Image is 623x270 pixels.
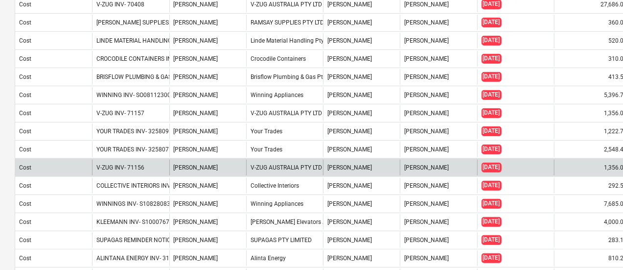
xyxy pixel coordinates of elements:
[96,19,197,26] div: [PERSON_NAME] SUPPLIES INV- 2044
[174,237,218,244] span: Della Rosa
[19,92,31,98] div: Cost
[246,69,323,85] div: Brisflow Plumbing & Gas Pty Ltd (GST)
[574,223,623,270] iframe: Chat Widget
[96,200,174,207] div: WINNINGS INV- S108280837
[174,1,218,8] span: Della Rosa
[19,19,31,26] div: Cost
[400,51,477,67] div: [PERSON_NAME]
[482,126,502,136] span: [DATE]
[246,178,323,194] div: Collective Interiors
[174,55,218,62] span: Della Rosa
[96,37,210,44] div: LINDE MATERIAL HANDLING INV- 1560667
[96,164,144,171] div: V-ZUG INV- 71156
[400,178,477,194] div: [PERSON_NAME]
[19,200,31,207] div: Cost
[323,196,400,212] div: [PERSON_NAME]
[323,105,400,121] div: [PERSON_NAME]
[400,214,477,230] div: [PERSON_NAME]
[96,237,200,244] div: SUPAGAS REMINDER NOTICE C505595
[96,146,169,153] div: YOUR TRADES INV- 325807
[96,55,196,62] div: CROCODILE CONTAINERS INV- 16600
[246,250,323,266] div: Alinta Energy
[482,217,502,226] span: [DATE]
[482,36,502,45] span: [DATE]
[323,232,400,248] div: [PERSON_NAME]
[96,92,171,98] div: WINNING INV- SO08112300
[174,74,218,80] span: Della Rosa
[400,142,477,157] div: [PERSON_NAME]
[323,87,400,103] div: [PERSON_NAME]
[96,219,173,225] div: KLEEMANN INV- S10007673
[482,18,502,27] span: [DATE]
[19,182,31,189] div: Cost
[482,163,502,172] span: [DATE]
[482,181,502,190] span: [DATE]
[174,146,218,153] span: Della Rosa
[246,160,323,175] div: V-ZUG AUSTRALIA PTY LTD
[96,110,144,117] div: V-ZUG INV- 71157
[323,123,400,139] div: [PERSON_NAME]
[323,250,400,266] div: [PERSON_NAME]
[174,92,218,98] span: Della Rosa
[482,72,502,81] span: [DATE]
[19,74,31,80] div: Cost
[174,19,218,26] span: Della Rosa
[246,33,323,49] div: Linde Material Handling Pty Ltd
[96,1,144,8] div: V-ZUG INV- 70408
[323,15,400,30] div: [PERSON_NAME]
[323,51,400,67] div: [PERSON_NAME]
[96,74,198,80] div: BRISFLOW PLUMBING & GAS INV-1386
[174,164,218,171] span: Della Rosa
[400,105,477,121] div: [PERSON_NAME]
[19,255,31,262] div: Cost
[400,160,477,175] div: [PERSON_NAME]
[400,196,477,212] div: [PERSON_NAME]
[323,160,400,175] div: [PERSON_NAME]
[482,235,502,245] span: [DATE]
[246,232,323,248] div: SUPAGAS PTY LIMITED
[246,142,323,157] div: Your Trades
[246,15,323,30] div: RAMSAY SUPPLIES PTY LTD
[246,123,323,139] div: Your Trades
[19,55,31,62] div: Cost
[323,178,400,194] div: [PERSON_NAME]
[174,200,218,207] span: Della Rosa
[400,15,477,30] div: [PERSON_NAME]
[400,232,477,248] div: [PERSON_NAME]
[400,69,477,85] div: [PERSON_NAME]
[482,199,502,208] span: [DATE]
[323,142,400,157] div: [PERSON_NAME]
[174,37,218,44] span: Della Rosa
[19,219,31,225] div: Cost
[174,182,218,189] span: Della Rosa
[19,146,31,153] div: Cost
[246,214,323,230] div: [PERSON_NAME] Elevators Australia Pty Ltd
[482,108,502,118] span: [DATE]
[174,255,218,262] span: Della Rosa
[96,182,186,189] div: COLLECTIVE INTERIORS INV-6527
[400,123,477,139] div: [PERSON_NAME]
[400,250,477,266] div: [PERSON_NAME]
[96,128,169,135] div: YOUR TRADES INV- 325809
[400,33,477,49] div: [PERSON_NAME]
[323,33,400,49] div: [PERSON_NAME]
[19,164,31,171] div: Cost
[246,87,323,103] div: Winning Appliances
[19,37,31,44] div: Cost
[400,87,477,103] div: [PERSON_NAME]
[19,1,31,8] div: Cost
[19,237,31,244] div: Cost
[482,54,502,63] span: [DATE]
[174,128,218,135] span: Della Rosa
[19,128,31,135] div: Cost
[19,110,31,117] div: Cost
[174,110,218,117] span: Della Rosa
[482,253,502,263] span: [DATE]
[482,90,502,99] span: [DATE]
[96,255,190,262] div: ALINTANA ENERGY INV- 31713857
[246,196,323,212] div: Winning Appliances
[323,214,400,230] div: [PERSON_NAME]
[246,51,323,67] div: Crocodile Containers
[323,69,400,85] div: [PERSON_NAME]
